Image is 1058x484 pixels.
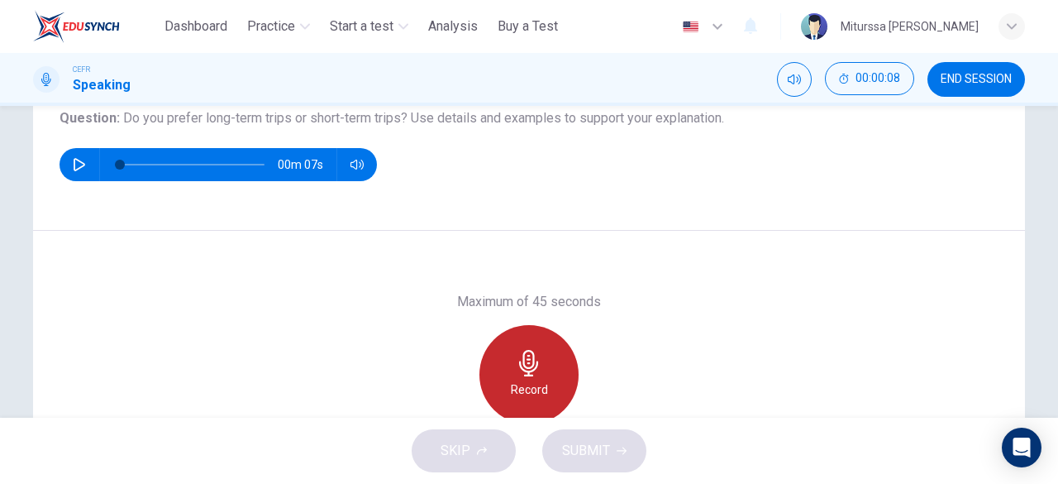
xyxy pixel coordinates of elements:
[33,10,158,43] a: ELTC logo
[428,17,478,36] span: Analysis
[511,380,548,400] h6: Record
[801,13,827,40] img: Profile picture
[411,110,724,126] span: Use details and examples to support your explanation.
[941,73,1012,86] span: END SESSION
[60,108,998,128] h6: Question :
[777,62,812,97] div: Mute
[491,12,565,41] button: Buy a Test
[841,17,979,36] div: Miturssa [PERSON_NAME]
[855,72,900,85] span: 00:00:08
[1002,428,1041,467] div: Open Intercom Messenger
[927,62,1025,97] button: END SESSION
[278,148,336,181] span: 00m 07s
[33,10,120,43] img: ELTC logo
[457,292,601,312] h6: Maximum of 45 seconds
[164,17,227,36] span: Dashboard
[158,12,234,41] button: Dashboard
[241,12,317,41] button: Practice
[680,21,701,33] img: en
[498,17,558,36] span: Buy a Test
[73,64,90,75] span: CEFR
[247,17,295,36] span: Practice
[825,62,914,95] button: 00:00:08
[422,12,484,41] button: Analysis
[825,62,914,97] div: Hide
[73,75,131,95] h1: Speaking
[323,12,415,41] button: Start a test
[479,325,579,424] button: Record
[330,17,393,36] span: Start a test
[123,110,407,126] span: Do you prefer long-term trips or short-term trips?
